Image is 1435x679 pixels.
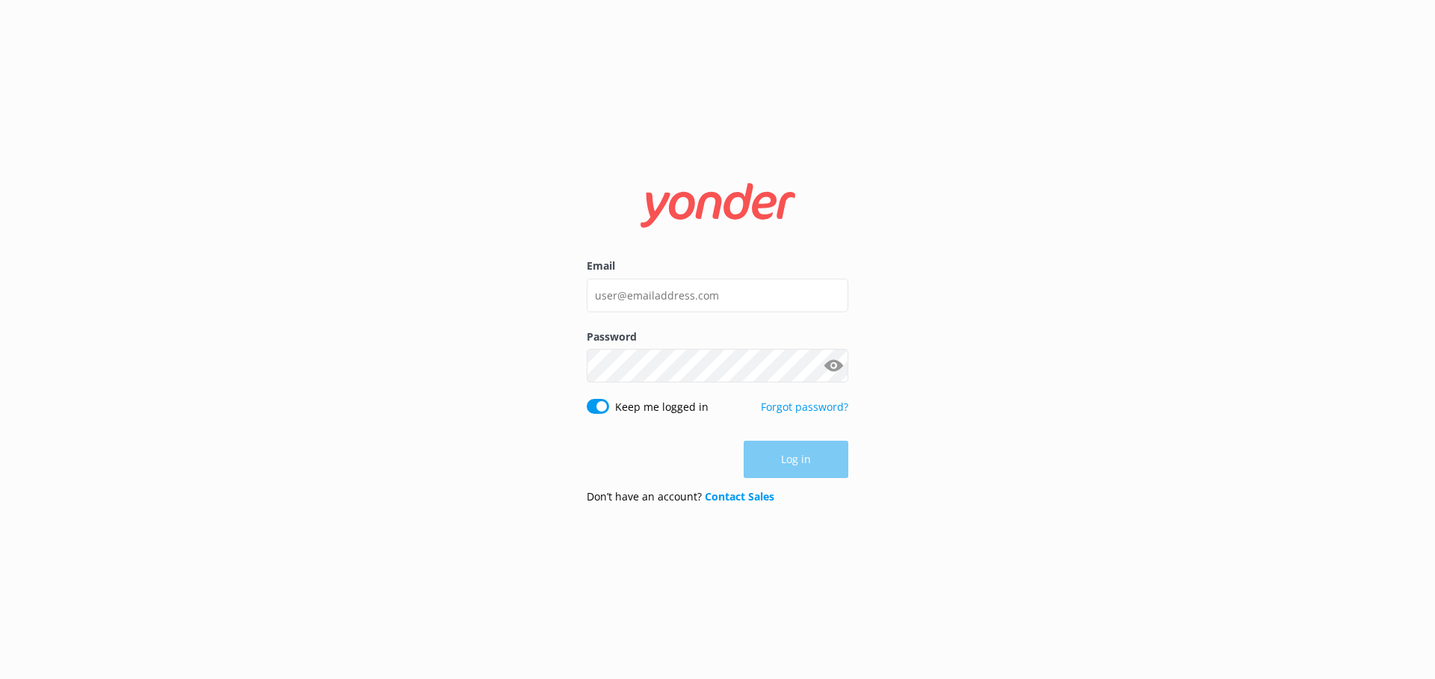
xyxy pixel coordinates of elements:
[587,279,848,312] input: user@emailaddress.com
[761,400,848,414] a: Forgot password?
[587,258,848,274] label: Email
[587,329,848,345] label: Password
[818,351,848,381] button: Show password
[587,489,774,505] p: Don’t have an account?
[705,489,774,503] a: Contact Sales
[615,399,709,415] label: Keep me logged in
